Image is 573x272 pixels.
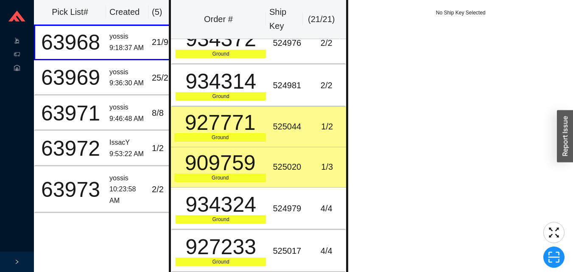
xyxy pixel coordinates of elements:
[109,184,145,206] div: 10:23:58 AM
[109,102,145,113] div: yossis
[176,194,266,215] div: 934324
[39,179,103,200] div: 63973
[174,152,266,174] div: 909759
[273,244,304,258] div: 525017
[152,5,179,19] div: ( 5 )
[109,78,145,89] div: 9:36:30 AM
[109,137,145,149] div: IssacY
[544,251,564,264] span: scan
[109,149,145,160] div: 9:53:22 AM
[543,222,565,243] button: fullscreen
[109,42,145,54] div: 9:18:37 AM
[176,236,266,258] div: 927233
[176,258,266,266] div: Ground
[311,120,343,134] div: 1 / 2
[174,112,266,133] div: 927771
[311,244,342,258] div: 4 / 4
[176,215,266,224] div: Ground
[176,50,266,58] div: Ground
[152,71,178,85] div: 25 / 25
[543,247,565,268] button: scan
[306,12,336,26] div: ( 21 / 21 )
[311,202,342,216] div: 4 / 4
[273,202,304,216] div: 524979
[152,141,178,155] div: 1 / 2
[174,133,266,142] div: Ground
[14,259,20,264] span: right
[176,71,266,92] div: 934314
[273,160,304,174] div: 525020
[544,226,564,239] span: fullscreen
[109,113,145,125] div: 9:46:48 AM
[348,8,573,17] div: No Ship Key Selected
[39,32,103,53] div: 63968
[39,138,103,159] div: 63972
[273,79,304,93] div: 524981
[311,79,342,93] div: 2 / 2
[176,92,266,101] div: Ground
[109,31,145,42] div: yossis
[39,103,103,124] div: 63971
[174,174,266,182] div: Ground
[152,35,178,49] div: 21 / 92
[109,173,145,184] div: yossis
[109,67,145,78] div: yossis
[273,120,304,134] div: 525044
[152,182,178,196] div: 2 / 2
[311,160,343,174] div: 1 / 3
[273,36,304,50] div: 524976
[39,67,103,88] div: 63969
[311,36,342,50] div: 2 / 2
[176,28,266,50] div: 934372
[152,106,178,120] div: 8 / 8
